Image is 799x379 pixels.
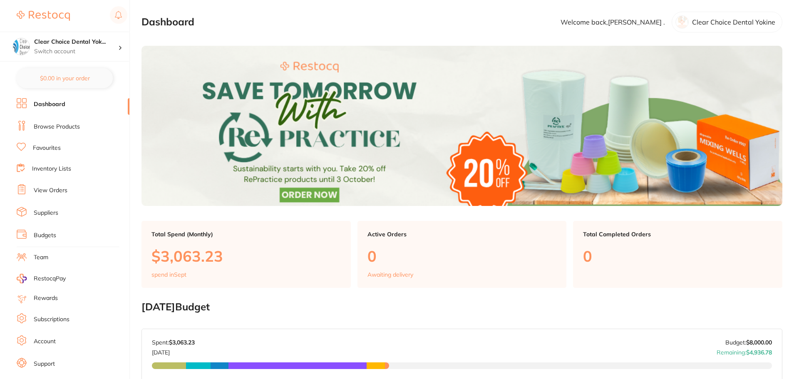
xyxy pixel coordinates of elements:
[151,231,341,238] p: Total Spend (Monthly)
[34,315,69,324] a: Subscriptions
[141,221,351,288] a: Total Spend (Monthly)$3,063.23spend inSept
[34,360,55,368] a: Support
[34,337,56,346] a: Account
[13,38,30,55] img: Clear Choice Dental Yokine
[17,68,113,88] button: $0.00 in your order
[357,221,567,288] a: Active Orders0Awaiting delivery
[583,248,772,265] p: 0
[32,165,71,173] a: Inventory Lists
[34,253,48,262] a: Team
[152,339,195,346] p: Spent:
[583,231,772,238] p: Total Completed Orders
[692,18,775,26] p: Clear Choice Dental Yokine
[151,248,341,265] p: $3,063.23
[17,274,27,283] img: RestocqPay
[17,274,66,283] a: RestocqPay
[34,186,67,195] a: View Orders
[141,46,782,206] img: Dashboard
[367,248,557,265] p: 0
[141,16,194,28] h2: Dashboard
[725,339,772,346] p: Budget:
[34,294,58,302] a: Rewards
[34,209,58,217] a: Suppliers
[717,346,772,356] p: Remaining:
[34,38,118,46] h4: Clear Choice Dental Yokine
[17,11,70,21] img: Restocq Logo
[151,271,186,278] p: spend in Sept
[141,301,782,313] h2: [DATE] Budget
[746,349,772,356] strong: $4,936.78
[746,339,772,346] strong: $8,000.00
[17,6,70,25] a: Restocq Logo
[34,231,56,240] a: Budgets
[33,144,61,152] a: Favourites
[561,18,665,26] p: Welcome back, [PERSON_NAME] .
[367,231,557,238] p: Active Orders
[34,47,118,56] p: Switch account
[367,271,413,278] p: Awaiting delivery
[34,275,66,283] span: RestocqPay
[169,339,195,346] strong: $3,063.23
[34,123,80,131] a: Browse Products
[34,100,65,109] a: Dashboard
[573,221,782,288] a: Total Completed Orders0
[152,346,195,356] p: [DATE]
